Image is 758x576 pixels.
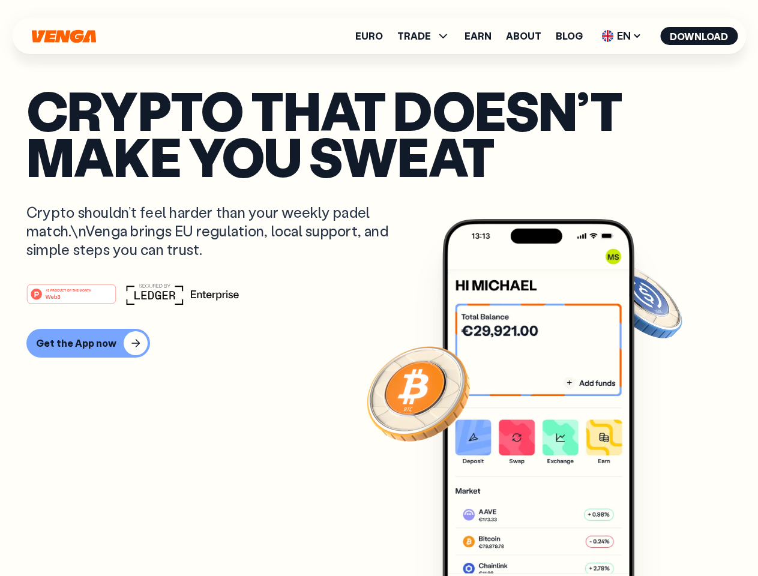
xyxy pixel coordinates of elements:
p: Crypto that doesn’t make you sweat [26,87,732,179]
img: Bitcoin [364,339,472,447]
img: USDC coin [598,258,685,344]
p: Crypto shouldn’t feel harder than your weekly padel match.\nVenga brings EU regulation, local sup... [26,203,406,259]
a: Earn [465,31,492,41]
span: TRADE [397,29,450,43]
img: flag-uk [601,30,613,42]
a: Blog [556,31,583,41]
tspan: #1 PRODUCT OF THE MONTH [46,288,91,292]
svg: Home [30,29,97,43]
a: Euro [355,31,383,41]
button: Get the App now [26,329,150,358]
div: Get the App now [36,337,116,349]
a: #1 PRODUCT OF THE MONTHWeb3 [26,291,116,307]
a: Get the App now [26,329,732,358]
tspan: Web3 [46,293,61,299]
span: EN [597,26,646,46]
span: TRADE [397,31,431,41]
button: Download [660,27,738,45]
a: About [506,31,541,41]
